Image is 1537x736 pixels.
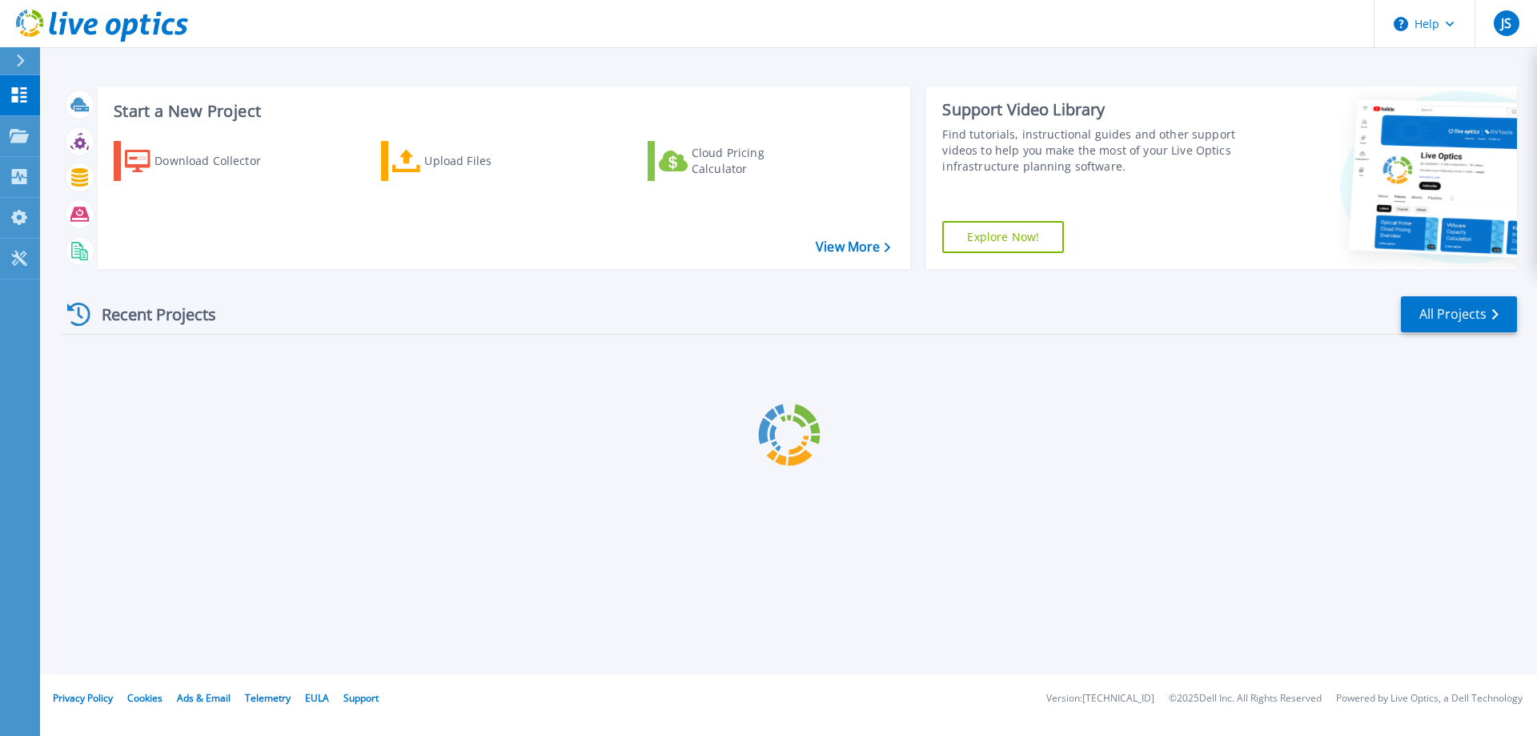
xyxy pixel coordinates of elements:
a: Cloud Pricing Calculator [648,141,826,181]
span: JS [1501,17,1511,30]
a: View More [816,239,890,255]
li: Powered by Live Optics, a Dell Technology [1336,694,1523,704]
li: © 2025 Dell Inc. All Rights Reserved [1169,694,1322,704]
a: Privacy Policy [53,691,113,705]
a: Cookies [127,691,163,705]
div: Support Video Library [942,99,1243,120]
div: Recent Projects [62,295,238,334]
a: Upload Files [381,141,560,181]
a: Explore Now! [942,221,1064,253]
a: Telemetry [245,691,291,705]
div: Cloud Pricing Calculator [692,145,820,177]
div: Upload Files [424,145,552,177]
div: Download Collector [155,145,283,177]
li: Version: [TECHNICAL_ID] [1046,694,1154,704]
div: Find tutorials, instructional guides and other support videos to help you make the most of your L... [942,127,1243,175]
a: All Projects [1401,296,1517,332]
a: Download Collector [114,141,292,181]
h3: Start a New Project [114,103,890,120]
a: EULA [305,691,329,705]
a: Support [343,691,379,705]
a: Ads & Email [177,691,231,705]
